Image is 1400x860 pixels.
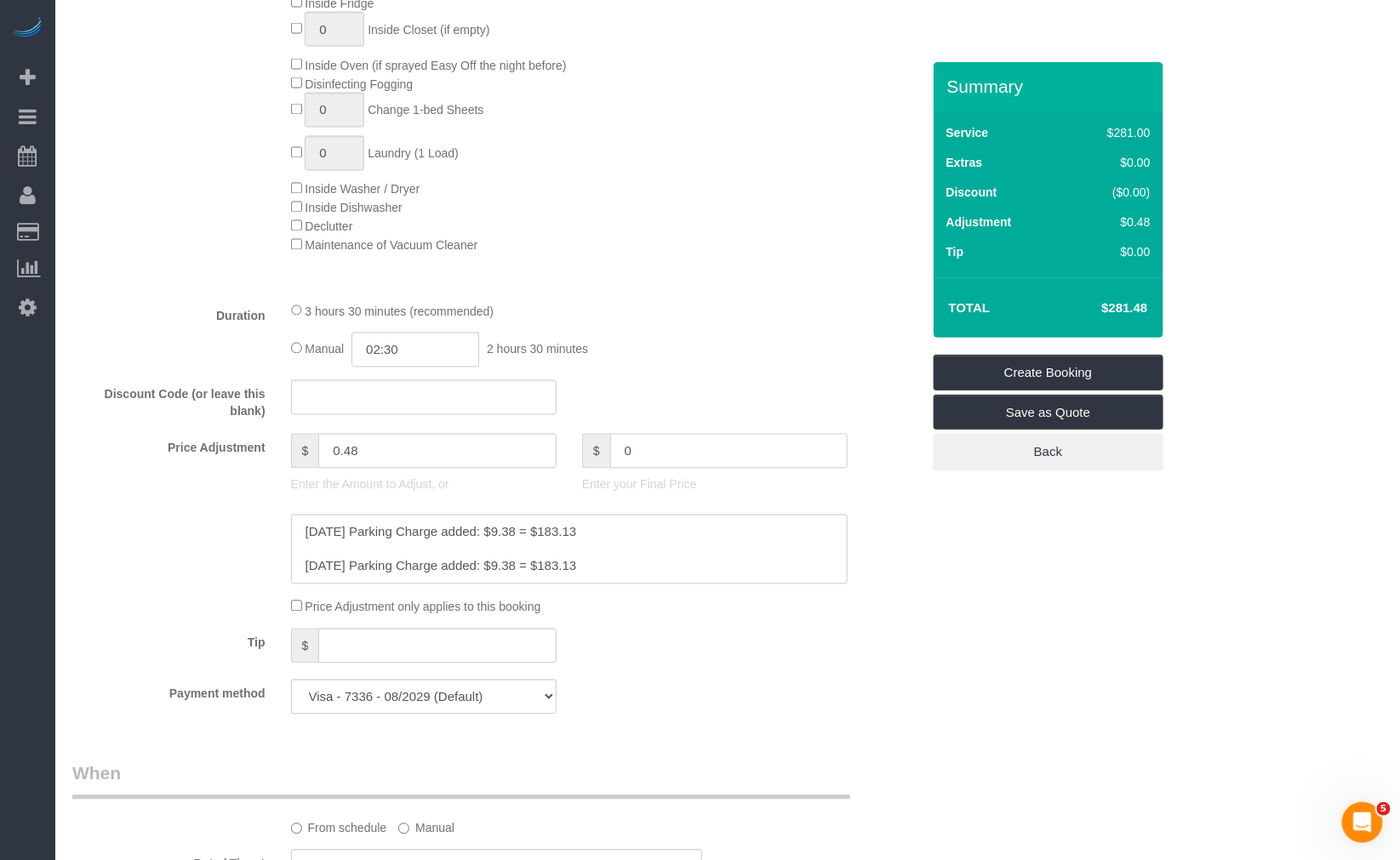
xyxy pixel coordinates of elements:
[582,434,610,469] span: $
[1050,301,1147,316] h4: $281.48
[291,823,302,834] input: From schedule
[1377,802,1391,816] span: 5
[946,243,964,260] label: Tip
[60,434,278,457] label: Price Adjustment
[1071,243,1151,260] div: $0.00
[60,629,278,652] label: Tip
[305,59,566,72] span: Inside Oven (if sprayed Easy Off the night before)
[934,395,1163,430] a: Save as Quote
[610,434,848,469] input: final price
[72,761,850,800] legend: When
[291,434,319,469] span: $
[305,183,420,196] span: Inside Washer / Dryer
[305,601,540,614] span: Price Adjustment only applies to this booking
[946,214,1012,231] label: Adjustment
[60,680,278,703] label: Payment method
[305,239,477,253] span: Maintenance of Vacuum Cleaner
[487,343,588,356] span: 2 hours 30 minutes
[582,476,848,493] p: Enter your Final Price
[291,814,387,837] label: From schedule
[934,434,1163,470] a: Back
[305,220,352,234] span: Declutter
[934,355,1163,390] a: Create Booking
[946,184,997,201] label: Discount
[947,77,1155,96] h3: Summary
[305,343,344,356] span: Manual
[1071,154,1151,171] div: $0.00
[946,154,983,171] label: Extras
[60,380,278,420] label: Discount Code (or leave this blank)
[305,77,413,91] span: Disinfecting Fogging
[291,629,319,664] span: $
[1071,214,1151,231] div: $0.48
[1071,124,1151,141] div: $281.00
[368,23,489,37] span: Inside Closet (if empty)
[305,202,402,215] span: Inside Dishwasher
[291,476,557,493] p: Enter the Amount to Adjust, or
[10,17,44,41] img: Automaid Logo
[949,300,991,315] strong: Total
[305,305,494,318] span: 3 hours 30 minutes (recommended)
[368,104,483,117] span: Change 1-bed Sheets
[398,823,409,834] input: Manual
[946,124,989,141] label: Service
[60,302,278,325] label: Duration
[1342,802,1383,843] iframe: Intercom live chat
[368,147,459,161] span: Laundry (1 Load)
[1071,184,1151,201] div: ($0.00)
[398,814,454,837] label: Manual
